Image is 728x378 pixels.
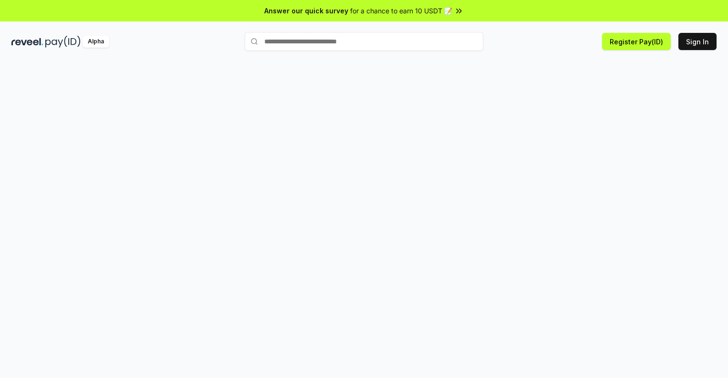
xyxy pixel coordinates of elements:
[350,6,452,16] span: for a chance to earn 10 USDT 📝
[678,33,717,50] button: Sign In
[602,33,671,50] button: Register Pay(ID)
[45,36,81,48] img: pay_id
[83,36,109,48] div: Alpha
[11,36,43,48] img: reveel_dark
[264,6,348,16] span: Answer our quick survey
